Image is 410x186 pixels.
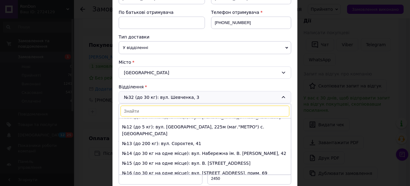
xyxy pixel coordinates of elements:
[211,17,291,29] input: +380
[119,148,291,158] li: №14 (до 30 кг на одне місце): вул. Набережна ім. В. [PERSON_NAME], 42
[119,91,291,103] div: №32 (до 30 кг): вул. Шевченка, 3
[121,106,289,117] input: Знайти
[119,168,291,178] li: №16 (до 30 кг на одне місце): вул. [STREET_ADDRESS], прим. 69
[119,84,291,90] div: Відділення
[119,67,291,79] div: [GEOGRAPHIC_DATA]
[211,10,259,15] span: Телефон отримувача
[119,34,150,39] span: Тип доставки
[119,139,291,148] li: №13 (до 200 кг): вул. Сорохтея, 41
[119,122,291,139] li: №12 (до 5 кг): вул. [GEOGRAPHIC_DATA], 225м (маг."МЕТРО") с.[GEOGRAPHIC_DATA]
[119,59,291,65] div: Місто
[119,10,174,15] span: По батькові отримувача
[119,158,291,168] li: №15 (до 30 кг на одне місце): вул. В. [STREET_ADDRESS]
[119,41,291,54] span: У відділенні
